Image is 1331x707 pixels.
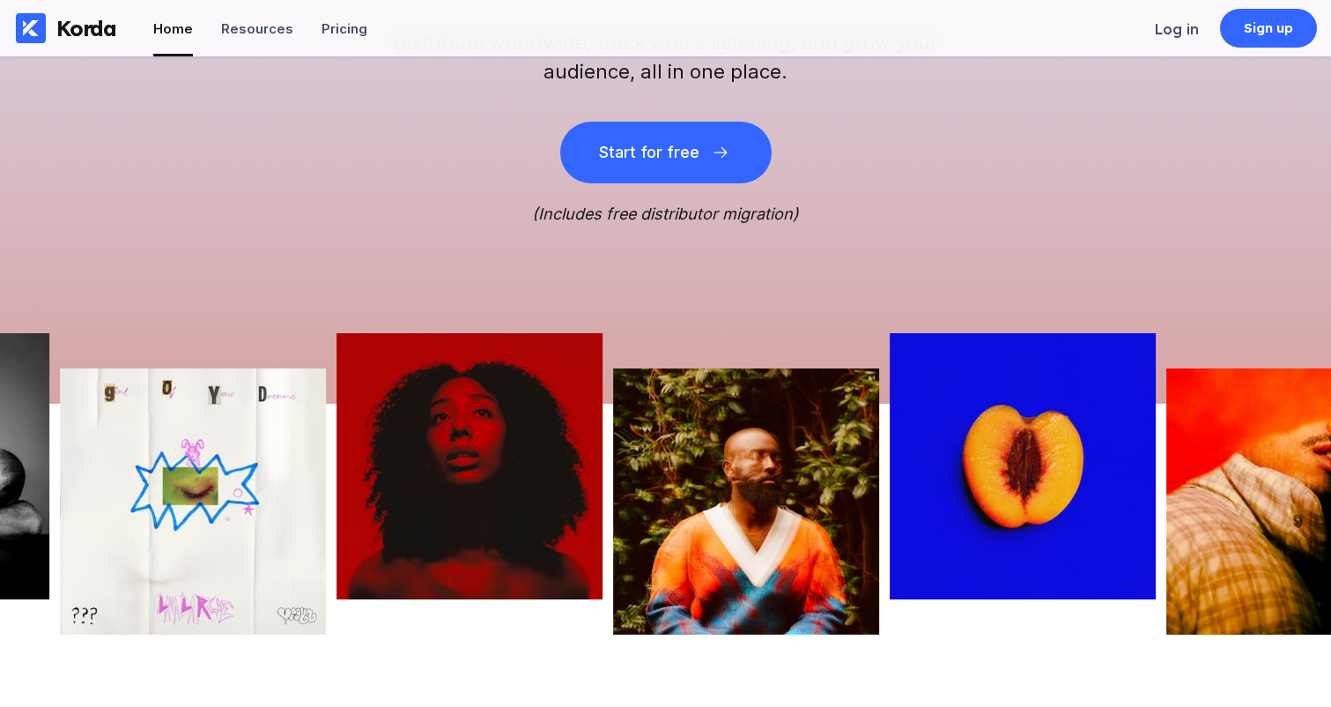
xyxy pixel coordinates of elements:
img: Picture of the author [613,368,879,635]
img: Picture of the author [890,333,1156,599]
div: Log in [1155,20,1199,38]
h2: Distribute worldwide, track who's listening, and grow your audience, all in one place. [384,28,948,86]
div: Pricing [322,20,367,37]
div: Start for free [599,144,699,161]
div: Sign up [1244,19,1294,37]
div: Home [153,20,193,37]
div: Resources [221,20,293,37]
button: Start for free [560,122,772,183]
div: Korda [56,15,116,41]
i: (Includes free distributor migration) [532,205,799,223]
img: Picture of the author [336,333,603,599]
a: Sign up [1220,9,1317,48]
img: Picture of the author [60,368,326,635]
